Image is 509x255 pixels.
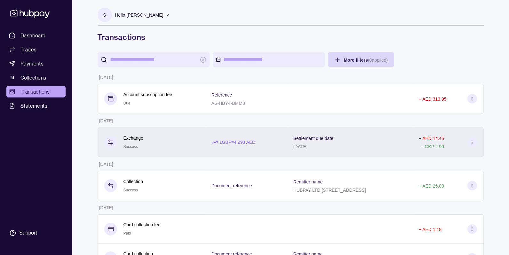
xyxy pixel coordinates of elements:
[123,231,131,236] span: Paid
[293,136,333,141] p: Settlement due date
[99,162,113,167] p: [DATE]
[6,44,66,55] a: Trades
[20,46,36,53] span: Trades
[123,178,143,185] p: Collection
[293,144,307,149] p: [DATE]
[123,221,161,228] p: Card collection fee
[123,101,131,105] span: Due
[98,32,484,42] h1: Transactions
[99,75,113,80] p: [DATE]
[103,12,106,19] p: S
[123,91,172,98] p: Account subscription fee
[211,183,252,188] p: Document reference
[123,144,138,149] span: Success
[419,183,444,189] p: + AED 25.00
[123,188,138,192] span: Success
[20,74,46,81] span: Collections
[6,86,66,97] a: Transactions
[6,226,66,240] a: Support
[20,32,46,39] span: Dashboard
[6,72,66,83] a: Collections
[421,144,444,149] p: + GBP 2.90
[20,88,50,96] span: Transactions
[19,229,37,236] div: Support
[110,52,197,67] input: search
[211,92,232,97] p: Reference
[123,135,143,142] p: Exchange
[293,179,323,184] p: Remitter name
[6,100,66,112] a: Statements
[20,102,47,110] span: Statements
[344,58,388,63] span: More filters
[99,118,113,123] p: [DATE]
[419,136,444,141] p: − AED 14.45
[6,30,66,41] a: Dashboard
[328,52,394,67] button: More filters(0applied)
[293,188,366,193] p: HUBPAY LTD [STREET_ADDRESS]
[211,101,245,106] p: AS-HBY4-BMM8
[219,139,256,146] p: 1 GBP = 4.993 AED
[99,205,113,210] p: [DATE]
[419,227,441,232] p: − AED 1.18
[368,58,388,63] p: ( 0 applied)
[20,60,44,67] span: Payments
[115,12,163,19] p: Hello, [PERSON_NAME]
[419,97,447,102] p: − AED 313.95
[6,58,66,69] a: Payments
